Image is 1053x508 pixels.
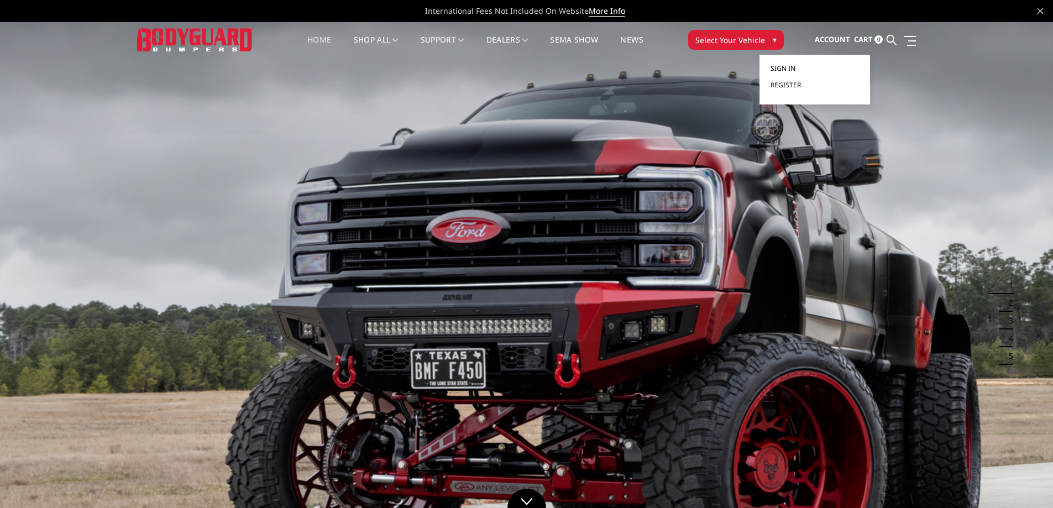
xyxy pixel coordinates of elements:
[354,36,399,57] a: shop all
[137,28,253,51] img: BODYGUARD BUMPERS
[1002,276,1013,294] button: 1 of 5
[771,80,801,90] span: Register
[1002,329,1013,347] button: 4 of 5
[854,34,873,44] span: Cart
[695,34,765,46] span: Select Your Vehicle
[1002,294,1013,312] button: 2 of 5
[771,77,859,93] a: Register
[688,30,784,50] button: Select Your Vehicle
[620,36,643,57] a: News
[307,36,331,57] a: Home
[507,489,546,508] a: Click to Down
[815,25,850,55] a: Account
[771,60,859,77] a: Sign in
[421,36,464,57] a: Support
[815,34,850,44] span: Account
[1002,347,1013,365] button: 5 of 5
[550,36,598,57] a: SEMA Show
[486,36,528,57] a: Dealers
[773,34,777,45] span: ▾
[589,6,625,17] a: More Info
[771,64,795,73] span: Sign in
[854,25,883,55] a: Cart 0
[874,35,883,44] span: 0
[998,455,1053,508] iframe: Chat Widget
[1002,312,1013,329] button: 3 of 5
